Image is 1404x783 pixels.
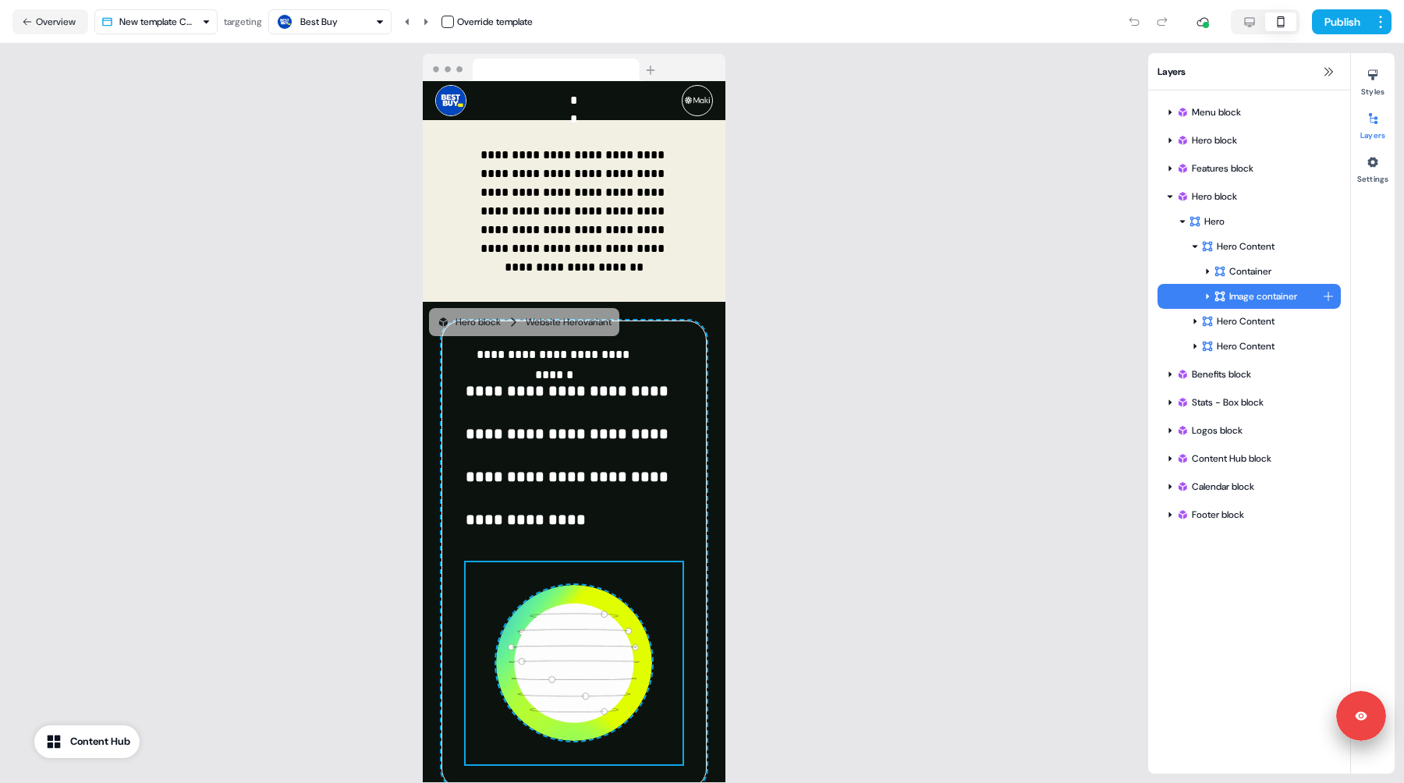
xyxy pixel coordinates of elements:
div: Hero block [1158,128,1341,153]
div: Benefits block [1158,362,1341,387]
button: Publish [1312,9,1370,34]
div: Override template [457,14,533,30]
div: Website Hero variant [526,314,612,330]
div: Hero Content [1201,314,1335,329]
div: HeroHero ContentContainerImage containerHero ContentHero Content [1158,209,1341,359]
div: Hero Content [1158,334,1341,359]
div: targeting [224,14,262,30]
div: Calendar block [1176,479,1335,494]
div: Hero [1189,214,1335,229]
div: Hero Content [1201,239,1335,254]
div: Container [1158,259,1341,284]
button: Layers [1351,106,1395,140]
img: Image [496,585,652,741]
div: New template Copy [119,14,196,30]
div: Container [1214,264,1335,279]
div: Menu block [1158,100,1341,125]
div: Stats - Box block [1158,390,1341,415]
div: Logos block [1158,418,1341,443]
button: Best Buy [268,9,392,34]
div: Best Buy [300,14,338,30]
div: Features block [1176,161,1335,176]
button: Overview [12,9,88,34]
div: Calendar block [1158,474,1341,499]
div: Hero block [437,314,501,330]
div: Menu block [1176,105,1335,120]
button: Settings [1351,150,1395,184]
div: Hero block [1176,189,1335,204]
div: Hero ContentContainerImage container [1158,234,1341,309]
div: Image [466,562,682,764]
div: Hero blockHeroHero ContentContainerImage containerHero ContentHero Content [1158,184,1341,359]
div: Image container [1214,289,1322,304]
div: Hero block [1176,133,1335,148]
div: Footer block [1176,507,1335,523]
div: Image container [1158,284,1341,309]
div: Logos block [1176,423,1335,438]
div: Benefits block [1176,367,1335,382]
div: Stats - Box block [1176,395,1335,410]
div: Footer block [1158,502,1341,527]
div: Hero Content [1201,338,1335,354]
div: Features block [1158,156,1341,181]
div: Layers [1148,53,1350,90]
button: Styles [1351,62,1395,97]
div: Content Hub block [1158,446,1341,471]
img: Browser topbar [423,54,662,82]
div: Hero Content [1158,309,1341,334]
div: Content Hub block [1176,451,1335,466]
